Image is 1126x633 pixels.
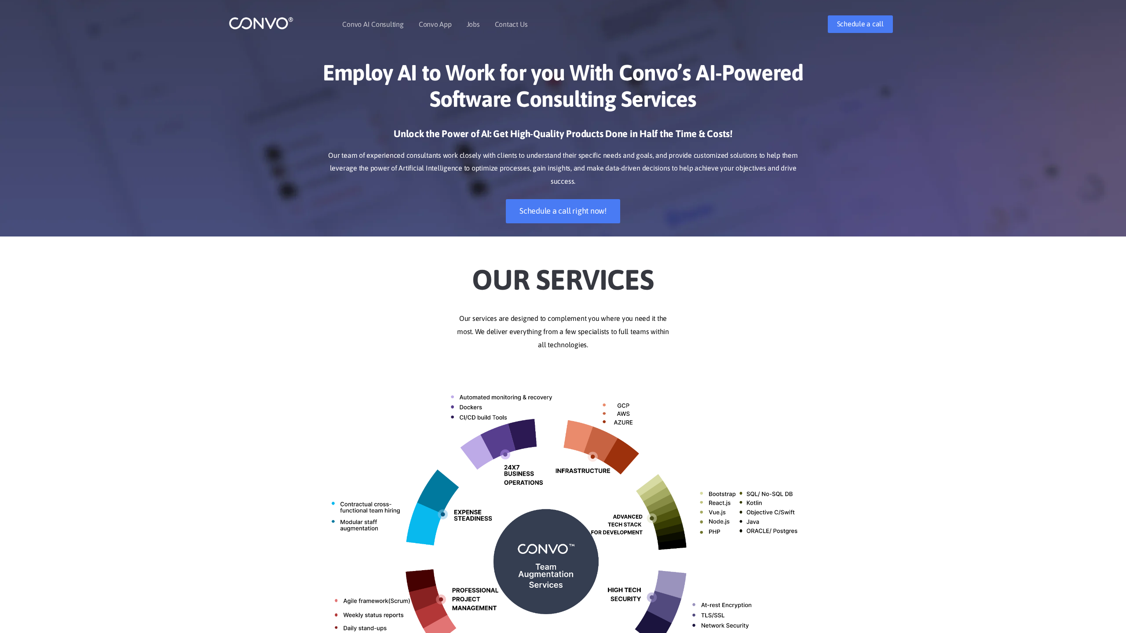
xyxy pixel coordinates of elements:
[828,15,893,33] a: Schedule a call
[319,127,807,147] h3: Unlock the Power of AI: Get High-Quality Products Done in Half the Time & Costs!
[319,59,807,119] h1: Employ AI to Work for you With Convo’s AI-Powered Software Consulting Services
[506,199,620,223] a: Schedule a call right now!
[467,21,480,28] a: Jobs
[419,21,452,28] a: Convo App
[229,16,293,30] img: logo_1.png
[319,250,807,299] h2: Our Services
[342,21,403,28] a: Convo AI Consulting
[319,312,807,352] p: Our services are designed to complement you where you need it the most. We deliver everything fro...
[495,21,528,28] a: Contact Us
[319,149,807,189] p: Our team of experienced consultants work closely with clients to understand their specific needs ...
